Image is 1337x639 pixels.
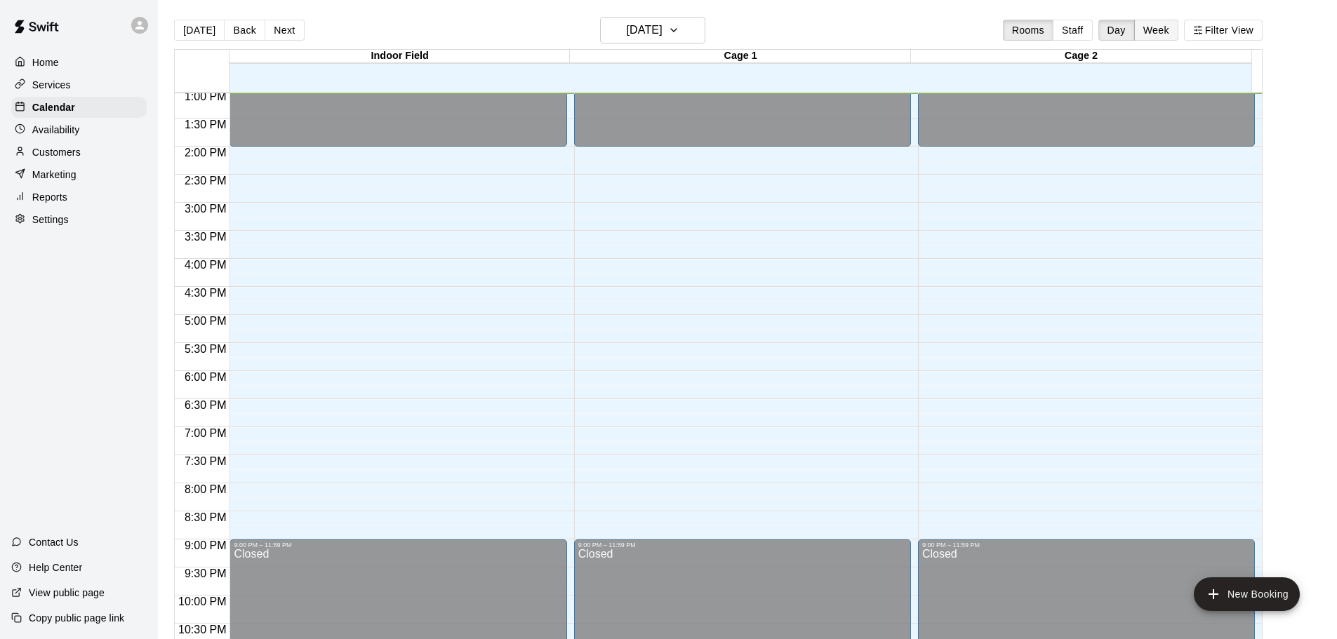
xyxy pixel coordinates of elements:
span: 5:30 PM [181,343,230,355]
p: Services [32,78,71,92]
p: View public page [29,586,105,600]
span: 2:30 PM [181,175,230,187]
button: Week [1134,20,1178,41]
p: Reports [32,190,67,204]
p: Marketing [32,168,77,182]
span: 6:00 PM [181,371,230,383]
a: Home [11,52,147,73]
span: 10:00 PM [175,596,230,607]
span: 4:30 PM [181,287,230,299]
span: 8:00 PM [181,483,230,495]
div: 9:00 PM – 11:59 PM [922,542,1251,549]
p: Home [32,55,59,69]
a: Reports [11,187,147,208]
button: Filter View [1184,20,1263,41]
button: Staff [1053,20,1093,41]
button: add [1194,577,1300,611]
h6: [DATE] [627,20,663,40]
a: Marketing [11,164,147,185]
div: Indoor Field [230,50,570,63]
div: Cage 2 [911,50,1251,63]
p: Help Center [29,560,82,574]
p: Customers [32,145,81,159]
span: 2:00 PM [181,147,230,159]
p: Contact Us [29,535,79,549]
span: 1:00 PM [181,90,230,102]
span: 5:00 PM [181,315,230,327]
div: 9:00 PM – 11:59 PM [578,542,907,549]
span: 3:30 PM [181,231,230,243]
a: Customers [11,142,147,163]
span: 8:30 PM [181,511,230,523]
a: Services [11,74,147,95]
p: Settings [32,213,69,227]
button: [DATE] [600,17,705,43]
span: 1:30 PM [181,119,230,130]
span: 7:00 PM [181,427,230,439]
span: 4:00 PM [181,259,230,271]
p: Availability [32,123,80,137]
span: 7:30 PM [181,455,230,467]
a: Calendar [11,97,147,118]
button: [DATE] [174,20,225,41]
a: Availability [11,119,147,140]
span: 9:00 PM [181,539,230,551]
span: 6:30 PM [181,399,230,411]
span: 9:30 PM [181,567,230,579]
button: Next [265,20,304,41]
span: 10:30 PM [175,624,230,635]
div: 9:00 PM – 11:59 PM [234,542,562,549]
p: Copy public page link [29,611,124,625]
div: Cage 1 [570,50,910,63]
span: 3:00 PM [181,203,230,215]
a: Settings [11,209,147,230]
button: Back [224,20,265,41]
p: Calendar [32,100,75,114]
button: Rooms [1003,20,1053,41]
button: Day [1098,20,1135,41]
